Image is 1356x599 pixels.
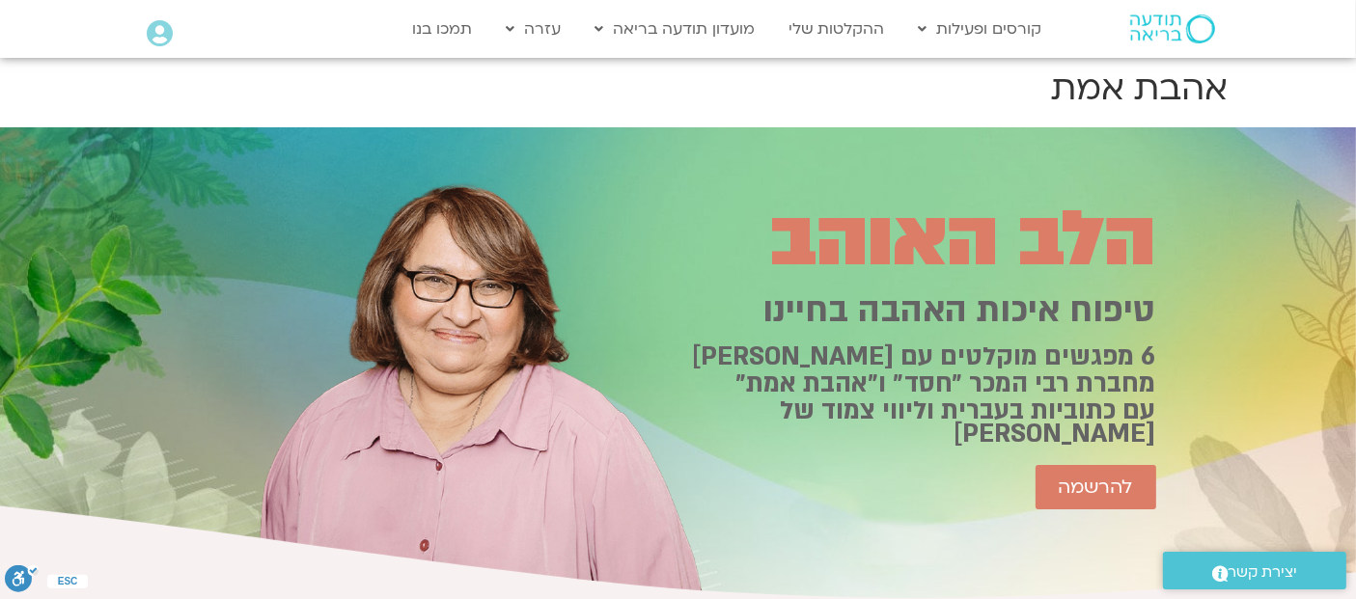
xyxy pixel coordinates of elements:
[1163,552,1346,589] a: יצירת קשר
[651,399,1156,446] h1: עם כתוביות בעברית וליווי צמוד של [PERSON_NAME]
[1036,465,1156,509] a: להרשמה
[1229,559,1298,585] span: יצירת קשר
[1130,14,1215,43] img: תודעה בריאה
[402,11,482,47] a: תמכו בנו
[1059,476,1133,498] span: להרשמה
[128,66,1229,112] h1: אהבת אמת
[651,372,1156,395] h1: מחברת רבי המכר ״חסד״ ו״אהבת אמת״
[909,11,1052,47] a: קורסים ופעילות
[585,11,764,47] a: מועדון תודעה בריאה
[651,204,1156,276] h1: הלב האוהב
[496,11,570,47] a: עזרה
[651,295,1156,326] h1: טיפוח איכות האהבה בחיינו
[779,11,895,47] a: ההקלטות שלי
[651,345,1156,368] h1: 6 מפגשים מוקלטים עם [PERSON_NAME]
